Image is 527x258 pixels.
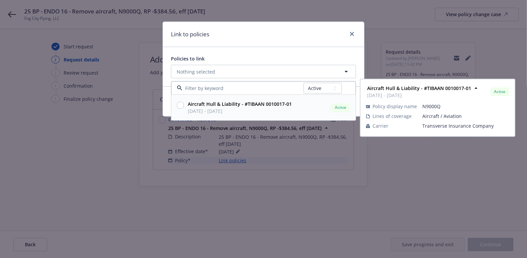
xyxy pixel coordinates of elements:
span: Policies to link [171,55,205,62]
span: Carrier [373,122,389,129]
span: Policy display name [373,103,417,110]
span: Transverse Insurance Company [423,122,510,129]
span: Active [334,105,347,111]
strong: Aircraft Hull & Liability - #TIBAAN 0010017-01 [188,101,292,107]
strong: Aircraft Hull & Liability - #TIBAAN 0010017-01 [367,85,471,91]
span: N9000Q [423,103,510,110]
h1: Link to policies [171,30,209,39]
span: Nothing selected [177,68,215,75]
a: close [348,30,356,38]
button: Nothing selected [171,65,356,78]
span: [DATE] - [DATE] [367,92,471,99]
span: Aircraft / Aviation [423,113,510,120]
input: Filter by keyword [182,85,304,92]
span: [DATE] - [DATE] [188,108,292,115]
span: Active [493,89,507,95]
span: Lines of coverage [373,113,412,120]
